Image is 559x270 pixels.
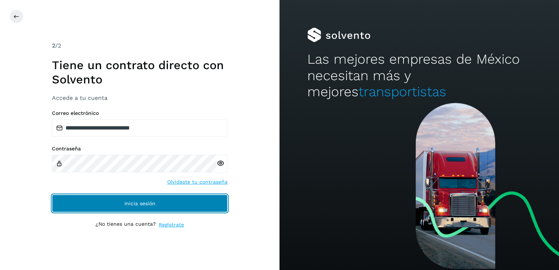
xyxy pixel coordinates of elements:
[52,41,228,50] div: /2
[52,195,228,212] button: Inicia sesión
[52,146,228,152] label: Contraseña
[52,110,228,116] label: Correo electrónico
[124,201,155,206] span: Inicia sesión
[167,178,228,186] a: Olvidaste tu contraseña
[52,42,55,49] span: 2
[52,94,228,101] h3: Accede a tu cuenta
[359,84,446,100] span: transportistas
[159,221,184,229] a: Regístrate
[307,51,531,100] h2: Las mejores empresas de México necesitan más y mejores
[95,221,156,229] p: ¿No tienes una cuenta?
[52,58,228,86] h1: Tiene un contrato directo con Solvento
